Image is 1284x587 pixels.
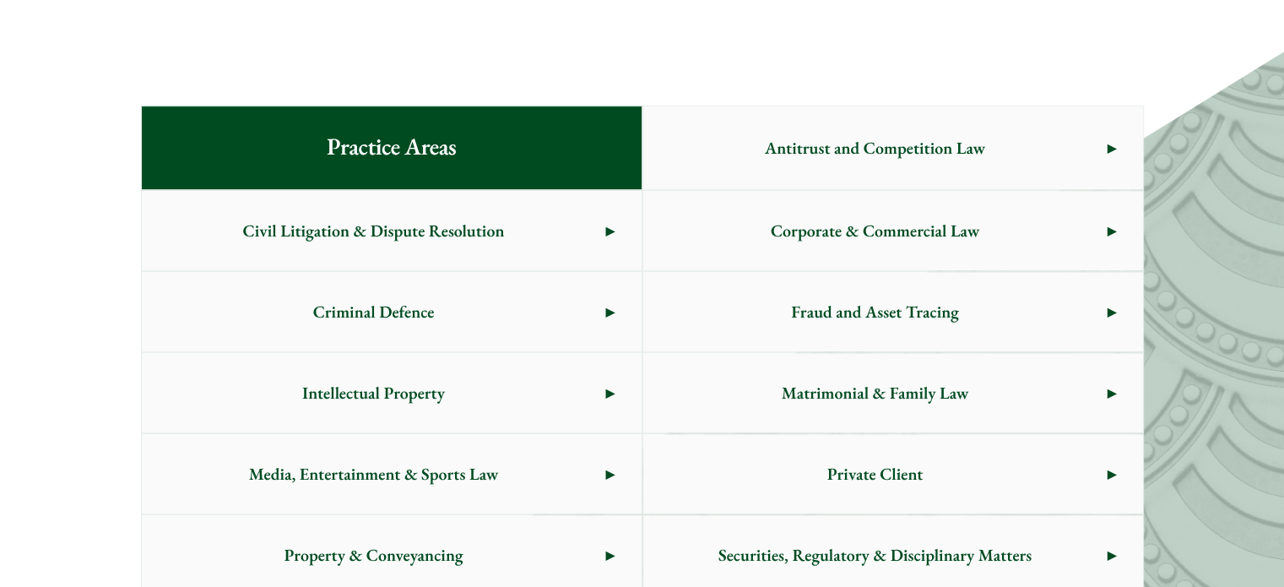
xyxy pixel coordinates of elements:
[643,272,1108,351] span: Fraud and Asset Tracing
[643,434,1143,514] a: Private Client
[643,191,1108,270] span: Corporate & Commercial Law
[142,434,606,514] span: Media, Entertainment & Sports Law
[142,272,606,351] span: Criminal Defence
[300,106,483,189] span: Practice Areas
[142,353,642,432] a: Intellectual Property
[142,434,642,514] a: Media, Entertainment & Sports Law
[643,434,1108,514] span: Private Client
[643,108,1108,188] span: Antitrust and Competition Law
[142,191,606,270] span: Civil Litigation & Dispute Resolution
[643,353,1143,432] a: Matrimonial & Family Law
[643,272,1143,351] a: Fraud and Asset Tracing
[142,272,642,351] a: Criminal Defence
[142,353,606,432] span: Intellectual Property
[643,353,1108,432] span: Matrimonial & Family Law
[643,106,1143,189] a: Antitrust and Competition Law
[142,191,642,270] a: Civil Litigation & Dispute Resolution
[643,191,1143,270] a: Corporate & Commercial Law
